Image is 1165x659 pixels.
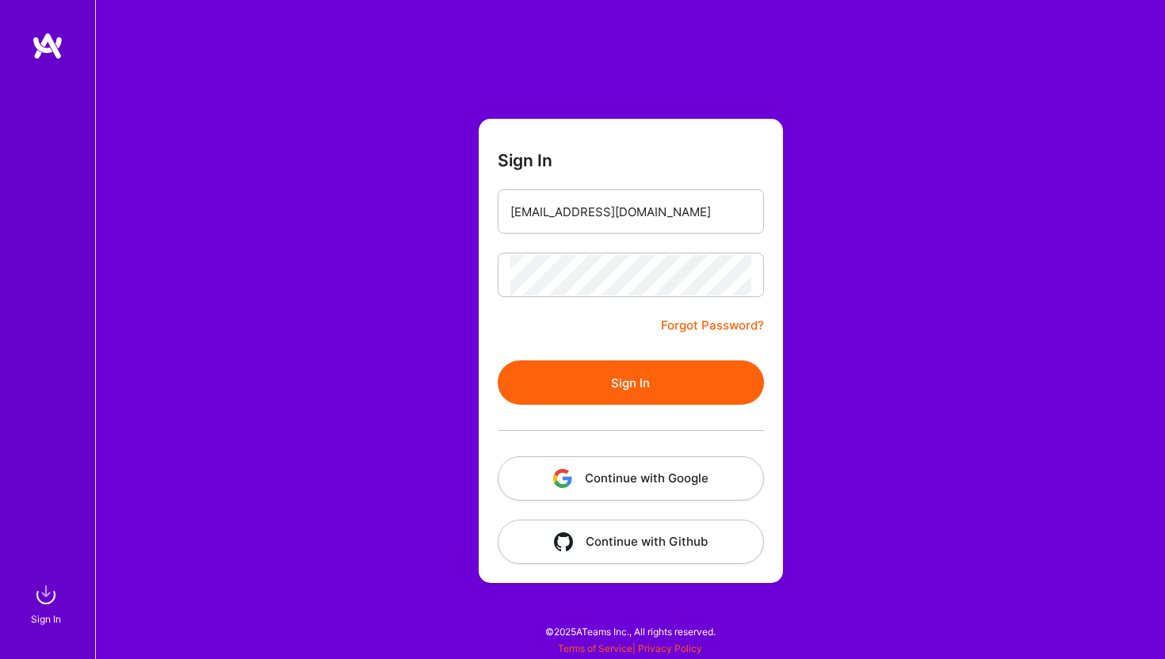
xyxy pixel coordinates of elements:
[661,316,764,335] a: Forgot Password?
[30,579,62,611] img: sign in
[558,642,702,654] span: |
[638,642,702,654] a: Privacy Policy
[33,579,62,627] a: sign inSign In
[498,456,764,501] button: Continue with Google
[498,360,764,405] button: Sign In
[95,611,1165,651] div: © 2025 ATeams Inc., All rights reserved.
[554,532,573,551] img: icon
[31,611,61,627] div: Sign In
[510,192,751,232] input: Email...
[498,520,764,564] button: Continue with Github
[558,642,632,654] a: Terms of Service
[498,150,552,170] h3: Sign In
[32,32,63,60] img: logo
[553,469,572,488] img: icon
